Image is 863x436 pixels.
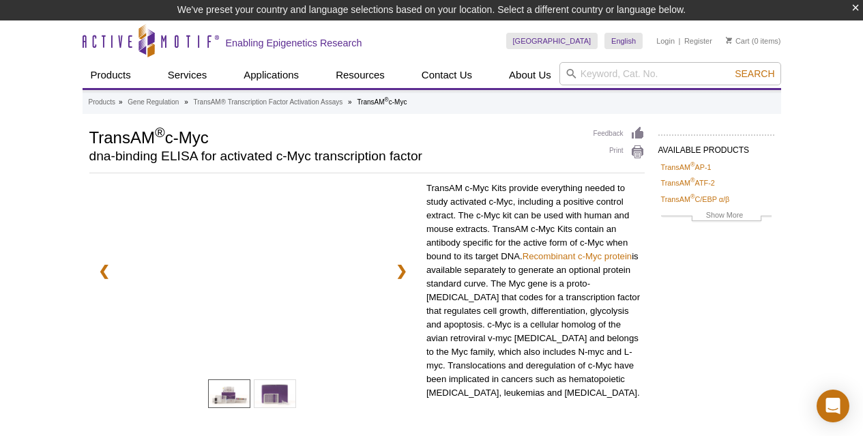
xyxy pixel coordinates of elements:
[690,177,695,184] sup: ®
[348,98,352,106] li: »
[413,62,480,88] a: Contact Us
[426,181,645,400] p: TransAM c-Myc Kits provide everything needed to study activated c-Myc, including a positive contr...
[184,98,188,106] li: »
[726,36,750,46] a: Cart
[726,33,781,49] li: (0 items)
[656,36,675,46] a: Login
[119,98,123,106] li: »
[559,62,781,85] input: Keyword, Cat. No.
[594,145,645,160] a: Print
[235,62,307,88] a: Applications
[194,96,343,108] a: TransAM® Transcription Factor Activation Assays
[679,33,681,49] li: |
[661,193,730,205] a: TransAM®C/EBP α/β
[89,255,119,287] a: ❮
[506,33,598,49] a: [GEOGRAPHIC_DATA]
[226,37,362,49] h2: Enabling Epigenetics Research
[661,177,715,189] a: TransAM®ATF-2
[387,255,416,287] a: ❯
[661,209,772,224] a: Show More
[735,68,774,79] span: Search
[817,390,849,422] div: Open Intercom Messenger
[594,126,645,141] a: Feedback
[604,33,643,49] a: English
[523,251,632,261] a: Recombinant c-Myc protein
[89,150,580,162] h2: dna-binding ELISA for activated c-Myc transcription factor
[690,193,695,200] sup: ®
[83,62,139,88] a: Products
[731,68,778,80] button: Search
[690,161,695,168] sup: ®
[89,126,580,147] h1: TransAM c-Myc
[501,62,559,88] a: About Us
[658,134,774,159] h2: AVAILABLE PRODUCTS
[155,125,165,140] sup: ®
[160,62,216,88] a: Services
[128,96,179,108] a: Gene Regulation
[726,37,732,44] img: Your Cart
[684,36,712,46] a: Register
[357,98,407,106] li: TransAM c-Myc
[661,161,712,173] a: TransAM®AP-1
[327,62,393,88] a: Resources
[385,96,389,103] sup: ®
[89,96,115,108] a: Products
